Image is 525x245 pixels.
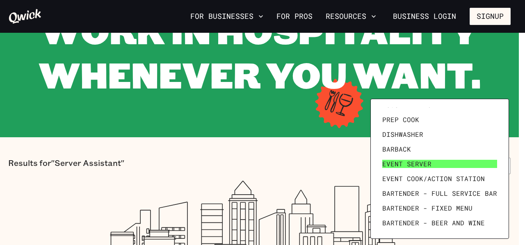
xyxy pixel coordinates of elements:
[382,160,431,168] span: Event Server
[382,189,497,197] span: Bartender - Full Service Bar
[382,219,485,227] span: Bartender - Beer and Wine
[382,145,411,153] span: Barback
[382,130,423,138] span: Dishwasher
[382,116,419,124] span: Prep Cook
[382,175,485,183] span: Event Cook/Action Station
[382,204,472,212] span: Bartender - Fixed Menu
[379,107,500,230] ul: Filter by position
